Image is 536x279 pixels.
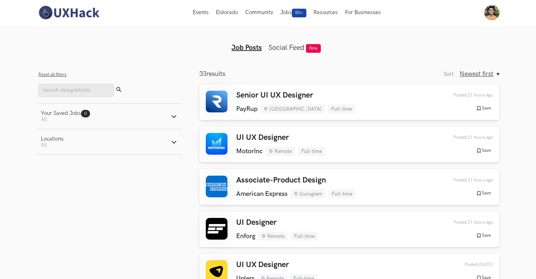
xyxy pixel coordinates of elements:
li: Remote [258,232,288,241]
img: UXHack-logo.png [37,5,101,20]
h3: UI UX Designer [236,260,317,270]
span: 0 [84,111,87,116]
li: MotorInc [236,148,263,155]
button: LocationsAll [37,129,181,155]
div: 27th Sep [448,135,493,140]
a: UI Designer Enforg Remote Full-time Posted 21 hours ago Save [199,211,499,247]
div: 27th Sep [448,93,493,98]
li: Enforg [236,232,255,240]
li: Full-time [291,232,318,241]
span: 33 [199,70,207,78]
button: Save [474,190,493,197]
li: Full-time [298,147,325,156]
div: 27th Sep [448,177,493,183]
li: Remote [265,147,295,156]
button: Newest first, Sort: [460,70,499,78]
button: Reset all filters [38,72,67,77]
span: New [306,44,321,53]
li: Full-time [328,189,356,198]
a: Job Posts [231,43,262,52]
li: American Express [236,190,288,198]
li: [GEOGRAPHIC_DATA] [260,104,325,113]
button: Save [474,105,493,112]
h3: UI UX Designer [236,133,325,142]
span: 50+ [292,9,306,17]
a: Social Feed [268,43,305,52]
li: Full-time [328,104,355,113]
p: results [199,70,225,78]
input: Search [38,84,114,97]
ul: Tabs Interface [129,32,407,52]
label: Sort: [444,71,455,77]
button: Save [474,232,493,239]
h3: Senior UI UX Designer [236,91,355,100]
h3: UI Designer [236,218,318,227]
div: Locations [41,136,64,142]
li: Gurugram [290,189,326,198]
a: Associate-Product Design American Express Gurugram Full-time Posted 21 hours ago Save [199,169,499,205]
a: Senior UI UX Designer PayRup [GEOGRAPHIC_DATA] Full-time Posted 21 hours ago Save [199,84,499,120]
span: All [41,142,47,148]
button: Your Saved Jobs0 All [37,104,181,129]
button: Save [474,147,493,154]
a: UI UX Designer MotorInc Remote Full-time Posted 21 hours ago Save [199,126,499,162]
div: 26th Sep [448,262,493,267]
img: Your profile pic [484,5,499,20]
div: 27th Sep [448,220,493,225]
div: Your Saved Jobs [41,110,90,116]
span: Newest first [460,70,493,78]
li: PayRup [236,105,258,113]
h3: Associate-Product Design [236,176,356,185]
span: All [41,116,47,123]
